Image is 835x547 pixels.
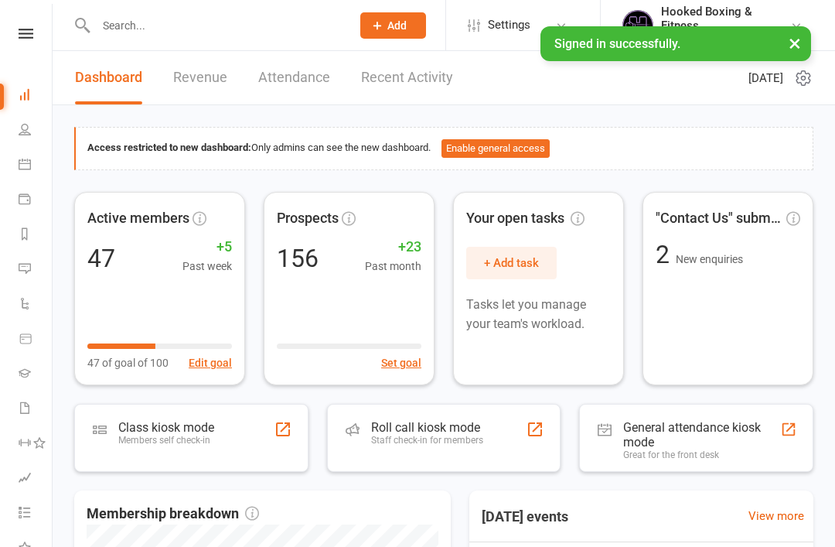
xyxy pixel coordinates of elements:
div: Members self check-in [118,435,214,446]
span: 2 [656,240,676,269]
div: Roll call kiosk mode [371,420,483,435]
span: +23 [365,236,421,258]
span: Prospects [277,207,339,230]
span: Past week [182,258,232,275]
a: Reports [19,218,53,253]
a: Recent Activity [361,51,453,104]
div: Hooked Boxing & Fitness [661,5,790,32]
button: Set goal [381,354,421,371]
button: Enable general access [441,139,550,158]
button: Edit goal [189,354,232,371]
a: View more [748,507,804,525]
div: 47 [87,246,115,271]
button: Add [360,12,426,39]
span: 47 of goal of 100 [87,354,169,371]
p: Tasks let you manage your team's workload. [466,295,611,334]
span: [DATE] [748,69,783,87]
span: Settings [488,8,530,43]
a: Assessments [19,462,53,497]
strong: Access restricted to new dashboard: [87,142,251,153]
span: Membership breakdown [87,503,259,525]
a: Payments [19,183,53,218]
img: thumb_image1731986243.png [622,10,653,41]
div: Only admins can see the new dashboard. [87,139,801,158]
a: Product Sales [19,323,53,357]
button: × [781,26,809,60]
span: Your open tasks [466,207,584,230]
span: Add [387,19,407,32]
a: Revenue [173,51,227,104]
span: Signed in successfully. [554,36,680,51]
span: +5 [182,236,232,258]
span: New enquiries [676,253,743,265]
div: Great for the front desk [623,450,780,460]
div: 156 [277,246,319,271]
span: Active members [87,207,189,230]
a: Attendance [258,51,330,104]
a: People [19,114,53,149]
div: General attendance kiosk mode [623,420,780,450]
a: Dashboard [19,79,53,114]
a: Calendar [19,149,53,183]
span: "Contact Us" submissions [656,207,783,230]
div: Staff check-in for members [371,435,483,446]
span: Past month [365,258,421,275]
a: Dashboard [75,51,142,104]
div: Class kiosk mode [118,420,214,435]
button: + Add task [466,247,557,279]
input: Search... [91,15,340,36]
h3: [DATE] events [469,503,581,531]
